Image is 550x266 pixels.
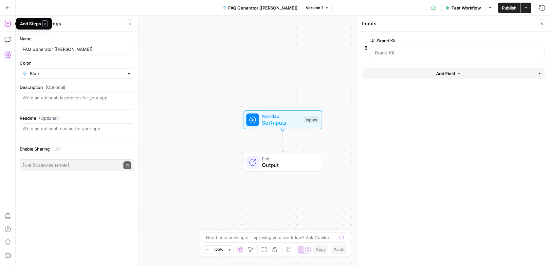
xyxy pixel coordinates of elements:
[222,111,344,130] div: WorkflowSet InputsInputs
[441,3,485,13] button: Test Workflow
[262,156,315,162] span: End
[451,5,481,11] span: Test Workflow
[436,70,455,77] span: Add Field
[316,247,326,253] span: Copy
[46,84,65,91] span: (Optional)
[23,46,131,52] input: Untitled
[334,247,344,253] span: Paste
[20,35,134,42] label: Name
[363,68,534,79] button: Add Field
[262,119,301,127] span: Set Inputs
[303,4,332,12] button: Version 1
[20,84,134,91] label: Description
[331,245,347,254] button: Paste
[222,153,344,172] div: EndOutput
[20,20,124,27] div: Workflow Settings
[498,3,521,13] button: Publish
[20,115,134,121] label: Readme
[20,146,134,152] label: Enable Sharing
[30,70,124,77] input: Blue
[306,5,323,11] span: Version 1
[228,5,298,11] span: FAQ Generator ([PERSON_NAME])
[262,113,301,119] span: Workflow
[502,5,517,11] span: Publish
[214,247,223,252] span: 120%
[42,20,48,27] span: A
[375,50,541,56] input: Brand Kit
[304,116,319,124] div: Inputs
[20,60,134,66] label: Color
[313,245,328,254] button: Copy
[20,20,48,27] div: Add Steps
[362,20,536,27] div: Inputs
[282,129,284,152] g: Edge from start to end
[371,37,508,44] label: Brand Kit
[39,115,59,121] span: (Optional)
[218,3,302,13] button: FAQ Generator ([PERSON_NAME])
[262,161,315,169] span: Output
